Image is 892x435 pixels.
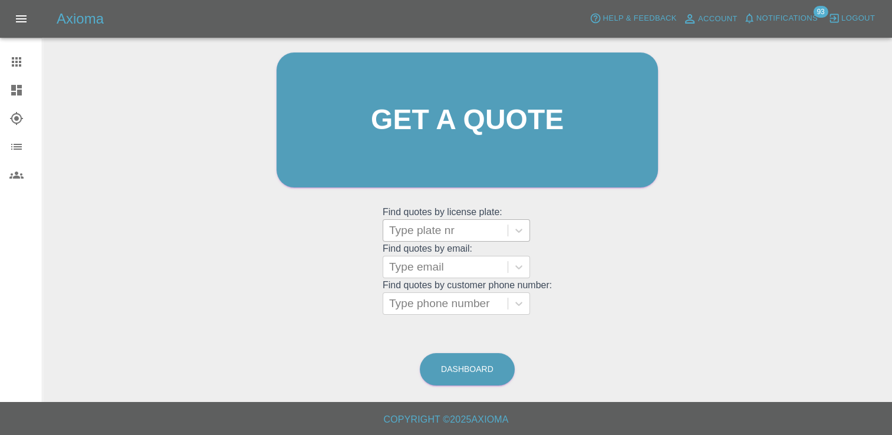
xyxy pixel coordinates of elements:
button: Open drawer [7,5,35,33]
h5: Axioma [57,9,104,28]
span: Notifications [756,12,818,25]
button: Help & Feedback [587,9,679,28]
a: Account [680,9,740,28]
grid: Find quotes by email: [383,243,552,278]
grid: Find quotes by license plate: [383,207,552,242]
button: Notifications [740,9,821,28]
a: Get a quote [277,52,658,187]
a: Dashboard [420,353,515,385]
span: Help & Feedback [603,12,676,25]
button: Logout [825,9,878,28]
grid: Find quotes by customer phone number: [383,280,552,315]
h6: Copyright © 2025 Axioma [9,411,883,428]
span: Logout [841,12,875,25]
span: Account [698,12,738,26]
span: 93 [813,6,828,18]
